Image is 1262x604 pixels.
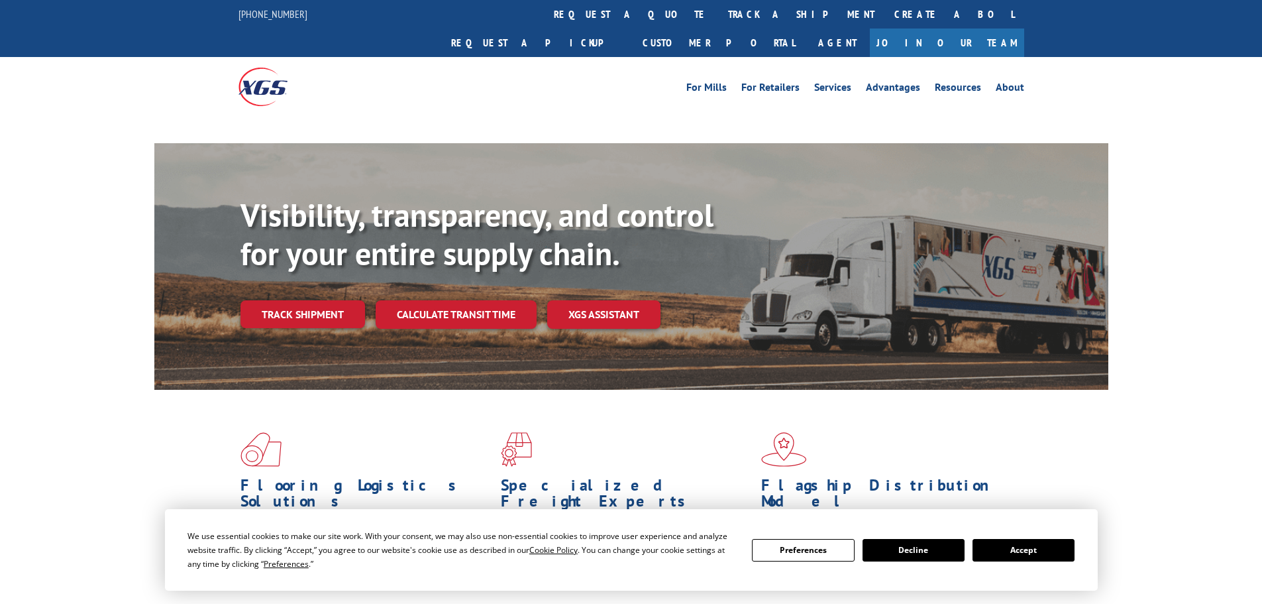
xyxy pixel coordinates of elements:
[165,509,1098,591] div: Cookie Consent Prompt
[501,477,751,516] h1: Specialized Freight Experts
[501,432,532,467] img: xgs-icon-focused-on-flooring-red
[264,558,309,570] span: Preferences
[240,477,491,516] h1: Flooring Logistics Solutions
[441,29,633,57] a: Request a pickup
[547,300,660,329] a: XGS ASSISTANT
[805,29,870,57] a: Agent
[633,29,805,57] a: Customer Portal
[973,539,1075,562] button: Accept
[240,300,365,328] a: Track shipment
[866,82,920,97] a: Advantages
[935,82,981,97] a: Resources
[240,194,713,274] b: Visibility, transparency, and control for your entire supply chain.
[761,477,1012,516] h1: Flagship Distribution Model
[240,432,282,467] img: xgs-icon-total-supply-chain-intelligence-red
[376,300,537,329] a: Calculate transit time
[996,82,1024,97] a: About
[238,7,307,21] a: [PHONE_NUMBER]
[187,529,736,571] div: We use essential cookies to make our site work. With your consent, we may also use non-essential ...
[870,29,1024,57] a: Join Our Team
[752,539,854,562] button: Preferences
[814,82,851,97] a: Services
[686,82,727,97] a: For Mills
[741,82,800,97] a: For Retailers
[863,539,965,562] button: Decline
[529,544,578,556] span: Cookie Policy
[761,432,807,467] img: xgs-icon-flagship-distribution-model-red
